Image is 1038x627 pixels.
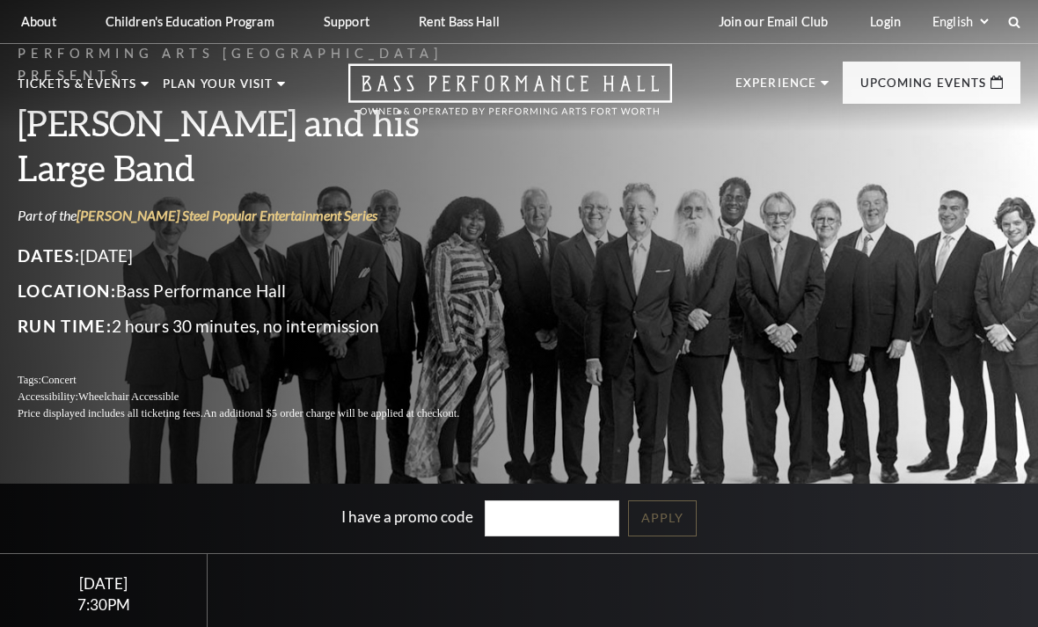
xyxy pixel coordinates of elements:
p: Tickets & Events [18,78,136,99]
a: [PERSON_NAME] Steel Popular Entertainment Series [77,207,377,223]
span: Dates: [18,245,80,266]
p: Tags: [18,372,501,389]
p: Bass Performance Hall [18,277,501,305]
label: I have a promo code [341,507,473,526]
p: About [21,14,56,29]
div: [DATE] [21,574,186,593]
span: Concert [41,374,77,386]
p: Part of the [18,206,501,225]
div: 7:30PM [21,597,186,612]
p: Children's Education Program [106,14,274,29]
p: Price displayed includes all ticketing fees. [18,405,501,422]
p: Support [324,14,369,29]
span: An additional $5 order charge will be applied at checkout. [203,407,459,419]
span: Location: [18,281,116,301]
h3: [PERSON_NAME] and his Large Band [18,100,501,190]
p: Rent Bass Hall [419,14,500,29]
p: Accessibility: [18,389,501,405]
p: Upcoming Events [860,77,986,98]
p: 2 hours 30 minutes, no intermission [18,312,501,340]
p: Plan Your Visit [163,78,273,99]
span: Wheelchair Accessible [78,390,179,403]
select: Select: [929,13,991,30]
span: Run Time: [18,316,112,336]
p: [DATE] [18,242,501,270]
p: Experience [735,77,816,98]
